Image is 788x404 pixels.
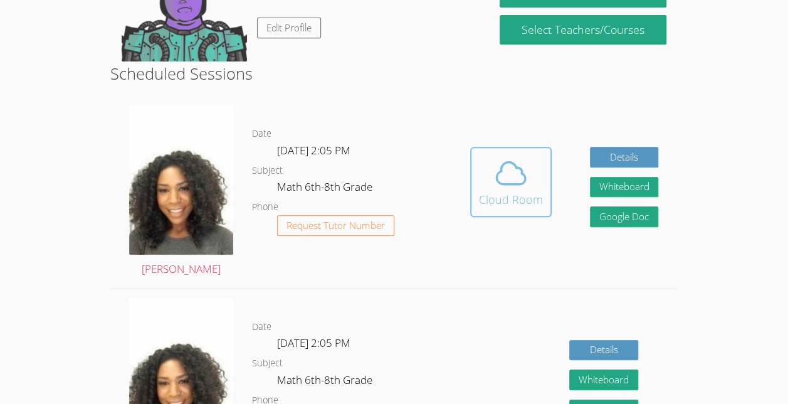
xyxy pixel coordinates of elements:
[252,163,283,179] dt: Subject
[129,105,233,255] img: avatar.png
[590,147,659,167] a: Details
[110,61,678,85] h2: Scheduled Sessions
[569,369,638,390] button: Whiteboard
[500,15,666,45] a: Select Teachers/Courses
[569,340,638,361] a: Details
[590,177,659,198] button: Whiteboard
[252,199,278,215] dt: Phone
[277,215,394,236] button: Request Tutor Number
[277,336,350,350] span: [DATE] 2:05 PM
[277,143,350,157] span: [DATE] 2:05 PM
[277,178,375,199] dd: Math 6th-8th Grade
[479,191,543,208] div: Cloud Room
[277,371,375,393] dd: Math 6th-8th Grade
[590,206,659,227] a: Google Doc
[129,105,233,278] a: [PERSON_NAME]
[252,126,271,142] dt: Date
[257,18,321,38] a: Edit Profile
[252,319,271,335] dt: Date
[252,356,283,371] dt: Subject
[286,221,385,230] span: Request Tutor Number
[470,147,552,217] button: Cloud Room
